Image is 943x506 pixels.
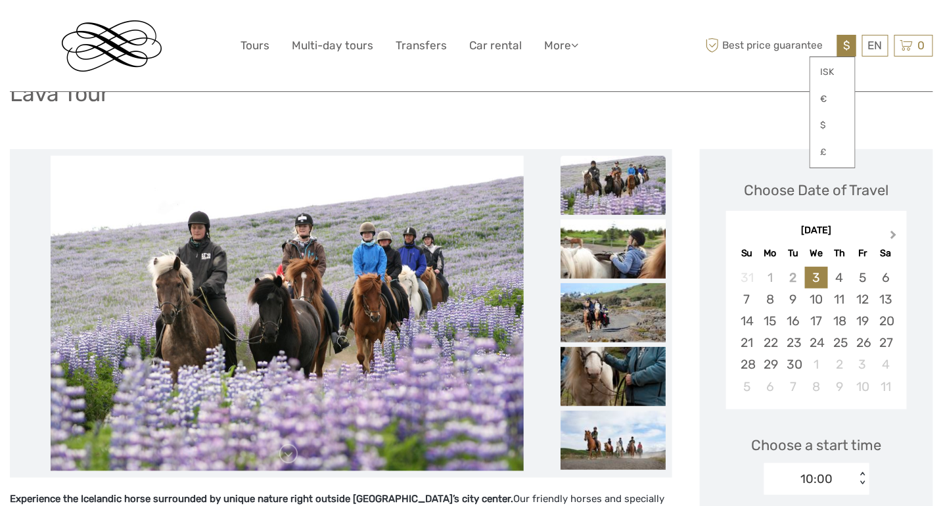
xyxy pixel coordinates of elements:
[62,20,162,72] img: Reykjavik Residence
[751,435,882,455] span: Choose a start time
[828,354,851,375] div: Choose Thursday, October 2nd, 2025
[874,354,897,375] div: Choose Saturday, October 4th, 2025
[851,310,874,332] div: Choose Friday, September 19th, 2025
[759,244,782,262] div: Mo
[782,288,805,310] div: Choose Tuesday, September 9th, 2025
[292,36,373,55] a: Multi-day tours
[561,156,666,215] img: 5a87ccb90bc04f8e9e92c00eb905f37c_slider_thumbnail.jpg
[782,332,805,354] div: Choose Tuesday, September 23rd, 2025
[782,354,805,375] div: Choose Tuesday, September 30th, 2025
[810,87,855,111] a: €
[702,35,834,57] span: Best price guarantee
[18,23,149,34] p: We're away right now. Please check back later!
[561,347,666,406] img: 38be9b5058994d4da80b656e8ee609cf_slider_thumbnail.jpg
[726,224,907,238] div: [DATE]
[828,244,851,262] div: Th
[828,267,851,288] div: Choose Thursday, September 4th, 2025
[862,35,888,57] div: EN
[151,20,167,36] button: Open LiveChat chat widget
[735,354,758,375] div: Choose Sunday, September 28th, 2025
[843,39,850,52] span: $
[805,332,828,354] div: Choose Wednesday, September 24th, 2025
[759,376,782,398] div: Choose Monday, October 6th, 2025
[735,267,758,288] div: Not available Sunday, August 31st, 2025
[561,283,666,342] img: ff7fb20069f74265a1de600054baf6bc_slider_thumbnail.jpg
[805,244,828,262] div: We
[805,310,828,332] div: Choose Wednesday, September 17th, 2025
[745,180,889,200] div: Choose Date of Travel
[805,288,828,310] div: Choose Wednesday, September 10th, 2025
[851,376,874,398] div: Choose Friday, October 10th, 2025
[805,354,828,375] div: Choose Wednesday, October 1st, 2025
[874,288,897,310] div: Choose Saturday, September 13th, 2025
[810,60,855,84] a: ISK
[851,288,874,310] div: Choose Friday, September 12th, 2025
[469,36,522,55] a: Car rental
[10,493,513,505] strong: Experience the Icelandic horse surrounded by unique nature right outside [GEOGRAPHIC_DATA]’s city...
[856,472,867,486] div: < >
[874,244,897,262] div: Sa
[916,39,927,52] span: 0
[735,310,758,332] div: Choose Sunday, September 14th, 2025
[851,332,874,354] div: Choose Friday, September 26th, 2025
[851,267,874,288] div: Choose Friday, September 5th, 2025
[782,244,805,262] div: Tu
[10,80,109,107] h1: Lava Tour
[561,219,666,279] img: 871db45b2df043358d9a42bb041fa836_slider_thumbnail.jpg
[396,36,447,55] a: Transfers
[810,141,855,164] a: £
[51,156,524,471] img: 5a87ccb90bc04f8e9e92c00eb905f37c_main_slider.jpg
[874,310,897,332] div: Choose Saturday, September 20th, 2025
[805,267,828,288] div: Choose Wednesday, September 3rd, 2025
[885,227,906,248] button: Next Month
[851,244,874,262] div: Fr
[782,310,805,332] div: Choose Tuesday, September 16th, 2025
[828,376,851,398] div: Choose Thursday, October 9th, 2025
[759,332,782,354] div: Choose Monday, September 22nd, 2025
[759,267,782,288] div: Not available Monday, September 1st, 2025
[759,288,782,310] div: Choose Monday, September 8th, 2025
[735,332,758,354] div: Choose Sunday, September 21st, 2025
[782,267,805,288] div: Not available Tuesday, September 2nd, 2025
[810,114,855,137] a: $
[828,332,851,354] div: Choose Thursday, September 25th, 2025
[241,36,269,55] a: Tours
[805,376,828,398] div: Choose Wednesday, October 8th, 2025
[735,244,758,262] div: Su
[828,310,851,332] div: Choose Thursday, September 18th, 2025
[730,267,902,398] div: month 2025-09
[735,376,758,398] div: Choose Sunday, October 5th, 2025
[782,376,805,398] div: Choose Tuesday, October 7th, 2025
[759,354,782,375] div: Choose Monday, September 29th, 2025
[735,288,758,310] div: Choose Sunday, September 7th, 2025
[561,411,666,470] img: 6ae5cc8d35474758ad81126be22d3f1e_slider_thumbnail.jpg
[874,332,897,354] div: Choose Saturday, September 27th, 2025
[874,267,897,288] div: Choose Saturday, September 6th, 2025
[544,36,578,55] a: More
[800,471,833,488] div: 10:00
[874,376,897,398] div: Choose Saturday, October 11th, 2025
[851,354,874,375] div: Choose Friday, October 3rd, 2025
[759,310,782,332] div: Choose Monday, September 15th, 2025
[828,288,851,310] div: Choose Thursday, September 11th, 2025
